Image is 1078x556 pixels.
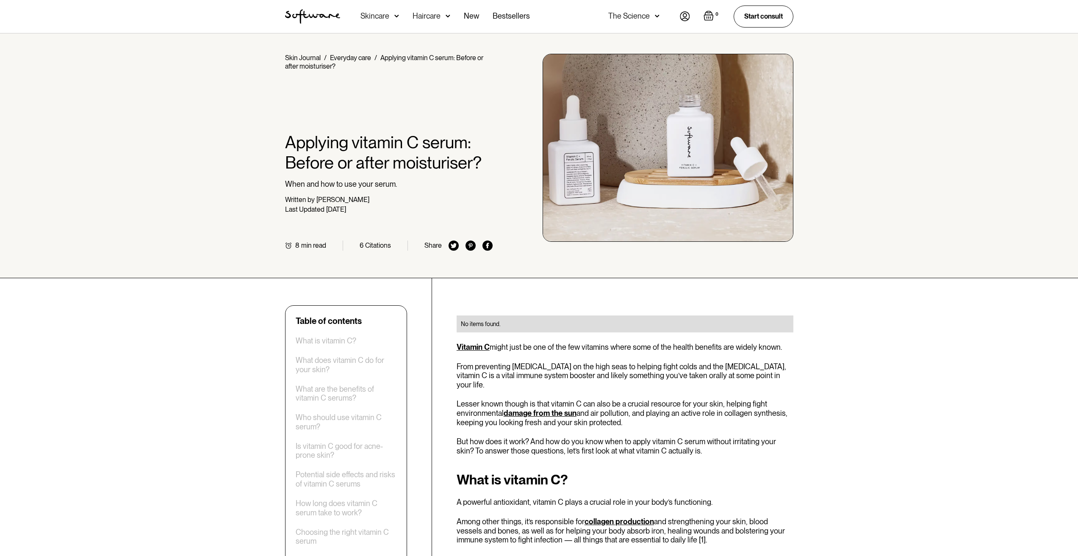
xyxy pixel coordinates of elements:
a: What is vitamin C? [296,336,356,346]
a: home [285,9,340,24]
p: might just be one of the few vitamins where some of the health benefits are widely known. [457,343,793,352]
div: The Science [608,12,650,20]
div: [DATE] [326,205,346,213]
img: Software Logo [285,9,340,24]
a: Who should use vitamin C serum? [296,413,396,431]
p: From preventing [MEDICAL_DATA] on the high seas to helping fight colds and the [MEDICAL_DATA], vi... [457,362,793,390]
p: Lesser known though is that vitamin C can also be a crucial resource for your skin, helping fight... [457,399,793,427]
a: Start consult [734,6,793,27]
a: Potential side effects and risks of vitamin C serums [296,470,396,488]
p: When and how to use your serum. [285,180,493,189]
div: Written by [285,196,315,204]
p: Among other things, it’s responsible for and strengthening your skin, blood vessels and bones, as... [457,517,793,545]
div: Table of contents [296,316,362,326]
div: No items found. [461,320,789,328]
a: What does vitamin C do for your skin? [296,356,396,374]
img: twitter icon [449,241,459,251]
div: Skincare [360,12,389,20]
img: pinterest icon [466,241,476,251]
h2: What is vitamin C? [457,472,793,487]
div: Haircare [413,12,441,20]
a: Everyday care [330,54,371,62]
div: min read [301,241,326,249]
img: arrow down [655,12,660,20]
div: Last Updated [285,205,324,213]
div: 0 [714,11,720,18]
img: arrow down [446,12,450,20]
a: Vitamin C [457,343,490,351]
a: Open empty cart [704,11,720,22]
p: But how does it work? And how do you know when to apply vitamin C serum without irritating your s... [457,437,793,455]
div: Share [424,241,442,249]
a: Choosing the right vitamin C serum [296,528,396,546]
div: / [324,54,327,62]
div: Citations [365,241,391,249]
div: 8 [295,241,299,249]
a: damage from the sun [504,409,576,418]
p: A powerful antioxidant, vitamin C plays a crucial role in your body’s functioning. [457,498,793,507]
a: Skin Journal [285,54,321,62]
h1: Applying vitamin C serum: Before or after moisturiser? [285,132,493,173]
div: Applying vitamin C serum: Before or after moisturiser? [285,54,483,70]
a: What are the benefits of vitamin C serums? [296,384,396,403]
img: arrow down [394,12,399,20]
img: facebook icon [482,241,493,251]
div: / [374,54,377,62]
a: How long does vitamin C serum take to work? [296,499,396,517]
a: Is vitamin C good for acne-prone skin? [296,442,396,460]
div: [PERSON_NAME] [316,196,369,204]
div: 6 [360,241,363,249]
a: collagen production [585,517,654,526]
